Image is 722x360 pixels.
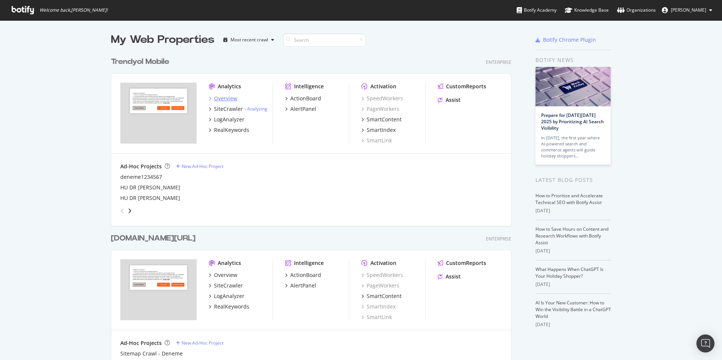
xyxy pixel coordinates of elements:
a: RealKeywords [209,126,249,134]
a: New Ad-Hoc Project [176,340,223,346]
div: Overview [214,271,237,279]
div: [DATE] [535,207,611,214]
div: Botify Academy [517,6,557,14]
a: How to Save Hours on Content and Research Workflows with Botify Assist [535,226,608,246]
div: LogAnalyzer [214,292,244,300]
div: Trendyol Mobile [111,56,169,67]
div: Ad-Hoc Projects [120,339,162,347]
a: SmartIndex [361,303,396,310]
div: Most recent crawl [231,38,268,42]
div: - [244,106,267,112]
a: [DOMAIN_NAME][URL] [111,233,199,244]
div: New Ad-Hoc Project [182,163,223,169]
a: SiteCrawler- Analyzing [209,105,267,113]
div: SmartLink [361,313,392,321]
div: Botify Chrome Plugin [543,36,596,44]
div: Knowledge Base [565,6,609,14]
div: Enterprise [486,236,511,242]
a: SmartContent [361,116,402,123]
a: ActionBoard [285,271,321,279]
div: Open Intercom Messenger [696,334,714,352]
div: SiteCrawler [214,105,243,113]
a: SpeedWorkers [361,95,403,102]
div: Overview [214,95,237,102]
a: deneme1234567 [120,173,162,181]
a: SmartIndex [361,126,396,134]
div: Activation [370,259,396,267]
a: Sitemap Crawl - Deneme [120,350,183,357]
img: Prepare for Black Friday 2025 by Prioritizing AI Search Visibility [535,67,611,106]
a: Assist [438,273,461,280]
a: AI Is Your New Customer: How to Win the Visibility Battle in a ChatGPT World [535,299,611,319]
div: SmartContent [367,292,402,300]
div: Latest Blog Posts [535,176,611,184]
span: Mert Atila [671,7,706,13]
div: RealKeywords [214,126,249,134]
a: SiteCrawler [209,282,243,289]
div: CustomReports [446,83,486,90]
a: Trendyol Mobile [111,56,172,67]
a: What Happens When ChatGPT Is Your Holiday Shopper? [535,266,604,279]
div: Intelligence [294,83,324,90]
div: RealKeywords [214,303,249,310]
input: Search [283,33,366,47]
a: Overview [209,95,237,102]
button: [PERSON_NAME] [656,4,718,16]
a: Analyzing [247,106,267,112]
div: Activation [370,83,396,90]
a: AlertPanel [285,282,316,289]
span: Welcome back, [PERSON_NAME] ! [39,7,108,13]
div: ActionBoard [290,95,321,102]
div: AlertPanel [290,282,316,289]
a: LogAnalyzer [209,292,244,300]
div: In [DATE], the first year where AI-powered search and commerce agents will guide holiday shoppers… [541,135,605,159]
img: trendyol.com [120,83,197,144]
a: CustomReports [438,83,486,90]
a: New Ad-Hoc Project [176,163,223,169]
div: SmartIndex [367,126,396,134]
div: angle-right [127,207,132,215]
div: angle-left [117,205,127,217]
div: Assist [446,96,461,104]
a: SpeedWorkers [361,271,403,279]
div: [DOMAIN_NAME][URL] [111,233,196,244]
a: CustomReports [438,259,486,267]
div: Analytics [218,83,241,90]
a: PageWorkers [361,105,399,113]
div: SmartContent [367,116,402,123]
div: Assist [446,273,461,280]
div: New Ad-Hoc Project [182,340,223,346]
div: Ad-Hoc Projects [120,163,162,170]
a: SmartLink [361,137,392,144]
img: trendyol.com/ar [120,259,197,320]
a: LogAnalyzer [209,116,244,123]
a: RealKeywords [209,303,249,310]
a: HU DR [PERSON_NAME] [120,194,180,202]
div: Botify news [535,56,611,64]
a: AlertPanel [285,105,316,113]
a: How to Prioritize and Accelerate Technical SEO with Botify Assist [535,192,603,206]
div: AlertPanel [290,105,316,113]
a: PageWorkers [361,282,399,289]
a: HU DR [PERSON_NAME] [120,184,180,191]
a: SmartContent [361,292,402,300]
a: Botify Chrome Plugin [535,36,596,44]
div: Enterprise [486,59,511,65]
div: CustomReports [446,259,486,267]
div: [DATE] [535,248,611,254]
div: My Web Properties [111,32,214,47]
div: Analytics [218,259,241,267]
a: ActionBoard [285,95,321,102]
div: [DATE] [535,281,611,288]
div: ActionBoard [290,271,321,279]
div: SiteCrawler [214,282,243,289]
